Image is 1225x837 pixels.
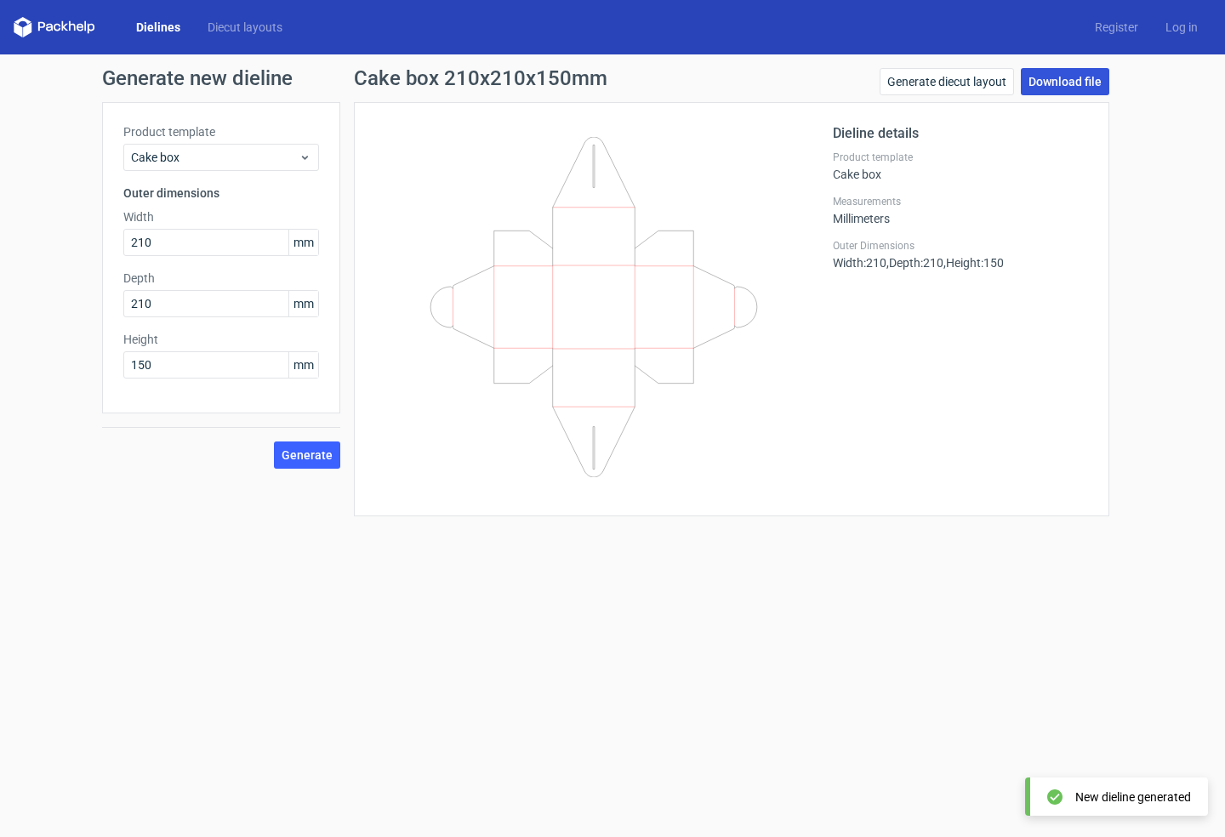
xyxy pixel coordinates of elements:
[833,151,1088,181] div: Cake box
[1081,19,1152,36] a: Register
[1021,68,1109,95] a: Download file
[288,291,318,316] span: mm
[833,256,886,270] span: Width : 210
[123,185,319,202] h3: Outer dimensions
[123,208,319,225] label: Width
[833,151,1088,164] label: Product template
[123,270,319,287] label: Depth
[274,441,340,469] button: Generate
[123,331,319,348] label: Height
[886,256,943,270] span: , Depth : 210
[1152,19,1211,36] a: Log in
[880,68,1014,95] a: Generate diecut layout
[194,19,296,36] a: Diecut layouts
[833,239,1088,253] label: Outer Dimensions
[288,352,318,378] span: mm
[102,68,1123,88] h1: Generate new dieline
[833,195,1088,225] div: Millimeters
[123,123,319,140] label: Product template
[833,195,1088,208] label: Measurements
[1075,789,1191,806] div: New dieline generated
[282,449,333,461] span: Generate
[131,149,299,166] span: Cake box
[943,256,1004,270] span: , Height : 150
[122,19,194,36] a: Dielines
[354,68,607,88] h1: Cake box 210x210x150mm
[288,230,318,255] span: mm
[833,123,1088,144] h2: Dieline details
